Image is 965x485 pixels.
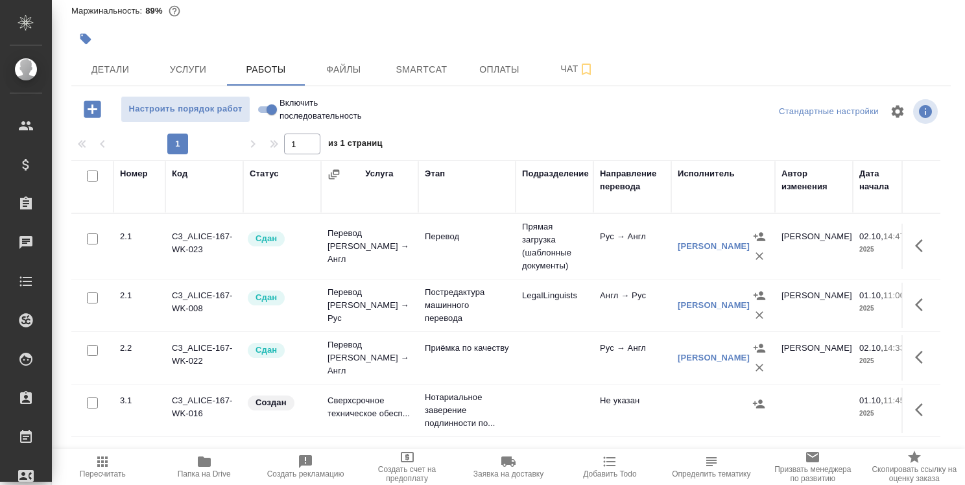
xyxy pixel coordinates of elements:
a: [PERSON_NAME] [678,300,750,310]
td: C3_ALICE-167-WK-022 [165,335,243,381]
span: Заявка на доставку [473,469,543,479]
span: Создать счет на предоплату [364,465,449,483]
td: Англ → Рус [593,283,671,328]
p: Сдан [256,344,277,357]
div: split button [776,102,882,122]
button: Назначить [750,338,769,358]
span: Оплаты [468,62,530,78]
button: Здесь прячутся важные кнопки [907,230,938,261]
td: LegalLinguists [516,283,593,328]
button: Определить тематику [661,449,762,485]
span: Призвать менеджера по развитию [770,465,855,483]
button: Пересчитать [52,449,153,485]
span: Добавить Todo [583,469,636,479]
span: Услуги [157,62,219,78]
div: Направление перевода [600,167,665,193]
div: 2.1 [120,230,159,243]
p: Постредактура машинного перевода [425,286,509,325]
p: Создан [256,396,287,409]
button: 1045.98 RUB; [166,3,183,19]
span: Настроить порядок работ [128,102,243,117]
td: Рус → Англ [593,224,671,269]
td: C3_ALICE-167-WK-008 [165,283,243,328]
p: Перевод [425,230,509,243]
button: Удалить [750,246,769,266]
button: Добавить тэг [71,25,100,53]
div: Этап [425,167,445,180]
td: Перевод [PERSON_NAME] → Англ [321,332,418,384]
div: Автор изменения [781,167,846,193]
a: [PERSON_NAME] [678,353,750,362]
p: Сдан [256,291,277,304]
span: Определить тематику [672,469,750,479]
p: 02.10, [859,343,883,353]
div: Дата начала [859,167,911,193]
td: Прямая загрузка (шаблонные документы) [516,214,593,279]
button: Заявка на доставку [458,449,559,485]
button: Призвать менеджера по развитию [762,449,863,485]
td: Рус → Англ [593,335,671,381]
td: C3_ALICE-167-WK-016 [165,388,243,433]
span: из 1 страниц [328,136,383,154]
div: 2.2 [120,342,159,355]
div: Статус [250,167,279,180]
td: Перевод [PERSON_NAME] → Рус [321,279,418,331]
p: 14:47 [883,231,905,241]
button: Здесь прячутся важные кнопки [907,342,938,373]
td: Перевод [PERSON_NAME] → Англ [321,220,418,272]
div: 3.1 [120,394,159,407]
p: Нотариальное заверение подлинности по... [425,391,509,430]
span: Чат [546,61,608,77]
button: Папка на Drive [153,449,254,485]
button: Назначить [750,286,769,305]
button: Создать счет на предоплату [356,449,457,485]
p: 02.10, [859,231,883,241]
span: Пересчитать [80,469,126,479]
svg: Подписаться [578,62,594,77]
span: Папка на Drive [178,469,231,479]
p: 11:00 [883,290,905,300]
button: Сгруппировать [328,168,340,181]
a: [PERSON_NAME] [678,241,750,251]
button: Добавить Todo [559,449,660,485]
span: Файлы [313,62,375,78]
button: Назначить [750,227,769,246]
td: Не указан [593,388,671,433]
div: Подразделение [522,167,589,180]
td: Сверхсрочное техническое обесп... [321,388,418,433]
span: Smartcat [390,62,453,78]
div: Код [172,167,187,180]
p: 2025 [859,407,911,420]
p: Приёмка по качеству [425,342,509,355]
div: Менеджер проверил работу исполнителя, передает ее на следующий этап [246,230,315,248]
div: Менеджер проверил работу исполнителя, передает ее на следующий этап [246,289,315,307]
button: Назначить [749,394,768,414]
button: Здесь прячутся важные кнопки [907,394,938,425]
button: Создать рекламацию [255,449,356,485]
span: Скопировать ссылку на оценку заказа [872,465,957,483]
span: Создать рекламацию [267,469,344,479]
p: Маржинальность: [71,6,145,16]
p: 11:45 [883,396,905,405]
p: 14:33 [883,343,905,353]
span: Посмотреть информацию [913,99,940,124]
span: Работы [235,62,297,78]
p: 2025 [859,302,911,315]
div: Услуга [365,167,393,180]
span: Включить последовательность [280,97,362,123]
div: Номер [120,167,148,180]
button: Добавить работу [75,96,110,123]
button: Настроить порядок работ [121,96,250,123]
button: Удалить [750,305,769,325]
span: Детали [79,62,141,78]
td: [PERSON_NAME] [775,335,853,381]
span: Настроить таблицу [882,96,913,127]
div: 2.1 [120,289,159,302]
p: 89% [145,6,165,16]
td: [PERSON_NAME] [775,283,853,328]
button: Скопировать ссылку на оценку заказа [864,449,965,485]
button: Удалить [750,358,769,377]
p: 01.10, [859,396,883,405]
p: 2025 [859,355,911,368]
div: Заказ еще не согласован с клиентом, искать исполнителей рано [246,394,315,412]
